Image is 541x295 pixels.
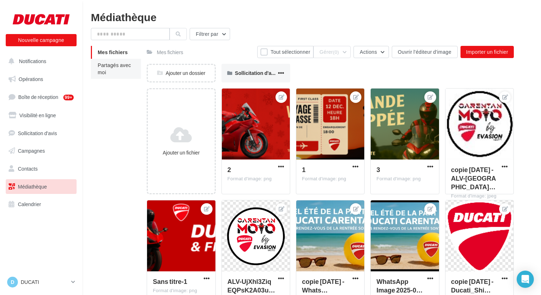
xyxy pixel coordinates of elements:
[148,70,214,77] div: Ajouter un dossier
[4,54,75,69] button: Notifications
[4,89,78,105] a: Boîte de réception99+
[18,201,41,207] span: Calendrier
[228,166,231,173] span: 2
[460,46,514,58] button: Importer un fichier
[19,112,56,118] span: Visibilité en ligne
[392,46,458,58] button: Ouvrir l'éditeur d'image
[451,166,496,191] span: copie 11-09-2025 - ALV-UjXhl3ZiqEQPsK2A03uWkhC9uiT6-viQmepPHFeiDGCVtT85DLCL
[91,11,532,22] div: Médiathèque
[18,184,47,190] span: Médiathèque
[4,72,78,87] a: Opérations
[4,126,78,141] a: Sollicitation d'avis
[6,275,77,289] a: D DUCATI
[333,49,339,55] span: (0)
[18,166,38,172] span: Contacts
[4,108,78,123] a: Visibilité en ligne
[153,287,209,294] div: Format d'image: png
[18,130,57,136] span: Sollicitation d'avis
[376,166,380,173] span: 3
[151,149,211,156] div: Ajouter un fichier
[376,176,433,182] div: Format d'image: png
[4,179,78,194] a: Médiathèque
[18,94,58,100] span: Boîte de réception
[354,46,389,58] button: Actions
[19,58,46,64] span: Notifications
[451,193,508,199] div: Format d'image: jpeg
[18,148,45,154] span: Campagnes
[21,279,68,286] p: DUCATI
[153,277,187,285] span: Sans titre-1
[257,46,313,58] button: Tout sélectionner
[517,271,534,288] div: Open Intercom Messenger
[4,197,78,212] a: Calendrier
[466,49,508,55] span: Importer un fichier
[360,49,377,55] span: Actions
[451,277,494,294] span: copie 12-07-2025 - Ducati_Shield_2D_W - Copie
[302,277,345,294] span: copie 12-07-2025 - WhatsApp Image 2025-07-12 at 16.13
[228,176,284,182] div: Format d'image: png
[6,34,77,46] button: Nouvelle campagne
[63,95,74,100] div: 99+
[313,46,351,58] button: Gérer(0)
[235,70,278,76] span: Sollicitation d'avis
[302,176,359,182] div: Format d'image: png
[19,76,43,82] span: Opérations
[376,277,423,294] span: WhatsApp Image 2025-07-12 at 16.13.10
[11,279,14,286] span: D
[157,49,183,56] div: Mes fichiers
[4,143,78,158] a: Campagnes
[228,277,275,294] span: ALV-UjXhl3ZiqEQPsK2A03uWkhC9uiT6-viQmepPHFeiDGCVtT85DLCL
[98,62,131,75] span: Partagés avec moi
[302,166,306,173] span: 1
[190,28,230,40] button: Filtrer par
[98,49,128,55] span: Mes fichiers
[4,161,78,176] a: Contacts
